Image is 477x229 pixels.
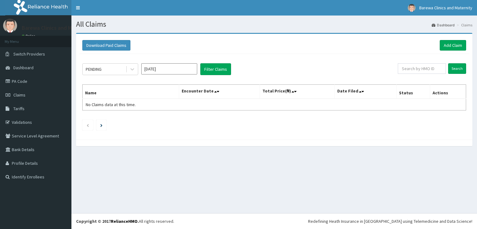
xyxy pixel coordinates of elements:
span: Dashboard [13,65,34,70]
span: Claims [13,92,25,98]
h1: All Claims [76,20,472,28]
a: Online [22,34,37,38]
a: Next page [100,122,102,128]
span: Switch Providers [13,51,45,57]
input: Search [448,63,466,74]
div: PENDING [86,66,102,72]
img: User Image [3,19,17,33]
img: User Image [408,4,416,12]
button: Download Paid Claims [82,40,130,51]
a: Add Claim [440,40,466,51]
div: Redefining Heath Insurance in [GEOGRAPHIC_DATA] using Telemedicine and Data Science! [308,218,472,224]
th: Name [83,85,179,99]
span: No Claims data at this time. [86,102,136,107]
button: Filter Claims [200,63,231,75]
th: Encounter Date [179,85,260,99]
input: Search by HMO ID [398,63,446,74]
a: RelianceHMO [111,218,138,224]
strong: Copyright © 2017 . [76,218,139,224]
a: Dashboard [432,22,455,28]
th: Status [397,85,430,99]
span: Barewa Clinics and Maternity [419,5,472,11]
li: Claims [455,22,472,28]
input: Select Month and Year [141,63,197,74]
th: Date Filed [335,85,397,99]
th: Total Price(₦) [260,85,335,99]
a: Previous page [86,122,89,128]
footer: All rights reserved. [71,213,477,229]
th: Actions [430,85,466,99]
span: Tariffs [13,106,25,111]
p: Barewa Clinics and Maternity [22,25,92,31]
